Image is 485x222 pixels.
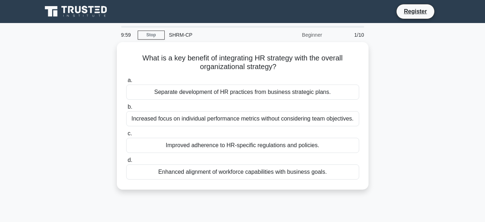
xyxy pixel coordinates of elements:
div: 1/10 [326,28,369,42]
div: Separate development of HR practices from business strategic plans. [126,85,359,100]
a: Stop [138,31,165,40]
span: d. [128,157,132,163]
span: b. [128,104,132,110]
div: Improved adherence to HR-specific regulations and policies. [126,138,359,153]
span: c. [128,130,132,136]
span: a. [128,77,132,83]
h5: What is a key benefit of integrating HR strategy with the overall organizational strategy? [125,54,360,72]
a: Register [399,7,431,16]
div: Enhanced alignment of workforce capabilities with business goals. [126,164,359,180]
div: SHRM-CP [165,28,264,42]
div: Beginner [264,28,326,42]
div: Increased focus on individual performance metrics without considering team objectives. [126,111,359,126]
div: 9:59 [117,28,138,42]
